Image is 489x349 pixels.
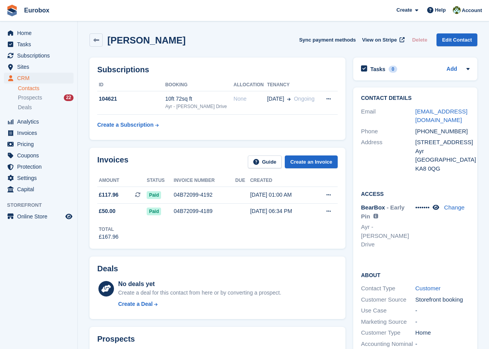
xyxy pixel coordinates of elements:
[147,191,161,199] span: Paid
[361,107,415,125] div: Email
[415,155,470,164] div: [GEOGRAPHIC_DATA]
[361,190,470,197] h2: Access
[361,271,470,279] h2: About
[4,39,74,50] a: menu
[373,214,378,218] img: icon-info-grey-7440780725fd019a000dd9b08b2336e03edf1995a4989e88bcd33f0948082b44.svg
[250,207,313,215] div: [DATE] 06:34 PM
[444,204,465,211] a: Change
[361,204,385,211] span: BearBox
[415,147,470,156] div: Ayr
[233,79,267,91] th: Allocation
[361,223,415,249] li: Ayr - [PERSON_NAME] Drive
[370,66,386,73] h2: Tasks
[4,127,74,138] a: menu
[285,155,338,168] a: Create an Invoice
[64,94,74,101] div: 22
[18,94,74,102] a: Prospects 22
[361,204,405,220] span: - Early Pin
[17,127,64,138] span: Invoices
[436,33,477,46] a: Edit Contact
[4,173,74,183] a: menu
[415,108,468,124] a: [EMAIL_ADDRESS][DOMAIN_NAME]
[362,36,397,44] span: View on Stripe
[97,155,128,168] h2: Invoices
[174,174,235,187] th: Invoice number
[174,191,235,199] div: 04B72099-4192
[97,79,165,91] th: ID
[18,94,42,101] span: Prospects
[361,138,415,173] div: Address
[165,79,234,91] th: Booking
[17,61,64,72] span: Sites
[4,184,74,195] a: menu
[250,174,313,187] th: Created
[359,33,406,46] a: View on Stripe
[99,226,119,233] div: Total
[415,328,470,337] div: Home
[17,161,64,172] span: Protection
[415,295,470,304] div: Storefront booking
[17,150,64,161] span: Coupons
[233,95,267,103] div: None
[118,300,153,308] div: Create a Deal
[267,79,319,91] th: Tenancy
[361,127,415,136] div: Phone
[299,33,356,46] button: Sync payment methods
[415,318,470,326] div: -
[97,264,118,273] h2: Deals
[453,6,461,14] img: Lorna Russell
[361,306,415,315] div: Use Case
[17,184,64,195] span: Capital
[4,211,74,222] a: menu
[250,191,313,199] div: [DATE] 01:00 AM
[409,33,430,46] button: Delete
[7,201,77,209] span: Storefront
[415,164,470,173] div: KA8 0QG
[361,318,415,326] div: Marketing Source
[361,295,415,304] div: Customer Source
[4,116,74,127] a: menu
[462,7,482,14] span: Account
[118,289,281,297] div: Create a deal for this contact from here or by converting a prospect.
[97,174,147,187] th: Amount
[267,95,284,103] span: [DATE]
[118,279,281,289] div: No deals yet
[396,6,412,14] span: Create
[99,207,116,215] span: £50.00
[18,103,74,112] a: Deals
[18,85,74,92] a: Contacts
[147,174,174,187] th: Status
[235,174,250,187] th: Due
[97,65,338,74] h2: Subscriptions
[17,39,64,50] span: Tasks
[17,139,64,150] span: Pricing
[435,6,446,14] span: Help
[4,150,74,161] a: menu
[99,191,119,199] span: £117.96
[361,328,415,337] div: Customer Type
[415,138,470,147] div: [STREET_ADDRESS]
[415,306,470,315] div: -
[99,233,119,241] div: £167.96
[294,96,314,102] span: Ongoing
[389,66,398,73] div: 0
[4,161,74,172] a: menu
[361,95,470,101] h2: Contact Details
[248,155,282,168] a: Guide
[17,50,64,61] span: Subscriptions
[165,103,234,110] div: Ayr - [PERSON_NAME] Drive
[4,139,74,150] a: menu
[118,300,281,308] a: Create a Deal
[17,28,64,38] span: Home
[64,212,74,221] a: Preview store
[4,50,74,61] a: menu
[21,4,53,17] a: Eurobox
[4,73,74,84] a: menu
[17,211,64,222] span: Online Store
[18,104,32,111] span: Deals
[97,95,165,103] div: 104621
[361,284,415,293] div: Contact Type
[147,208,161,215] span: Paid
[4,61,74,72] a: menu
[97,118,159,132] a: Create a Subscription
